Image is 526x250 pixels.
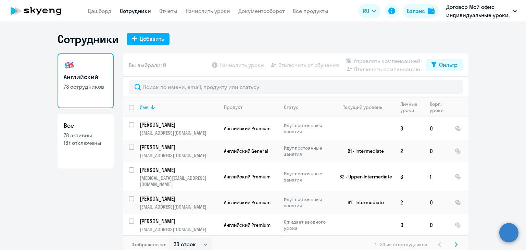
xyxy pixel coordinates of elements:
[58,114,114,168] a: Все78 активны187 отключены
[426,59,463,71] button: Фильтр
[159,8,177,14] a: Отчеты
[403,4,439,18] button: Балансbalance
[120,8,151,14] a: Сотрудники
[407,7,425,15] div: Баланс
[400,101,419,113] div: Личные уроки
[58,32,118,46] h1: Сотрудники
[424,140,449,162] td: 0
[439,61,458,69] div: Фильтр
[424,214,449,236] td: 0
[395,162,424,191] td: 3
[284,145,331,157] p: Идут постоянные занятия
[395,117,424,140] td: 3
[224,104,242,110] div: Продукт
[140,195,217,202] p: [PERSON_NAME]
[88,8,112,14] a: Дашборд
[140,130,218,136] p: [EMAIL_ADDRESS][DOMAIN_NAME]
[140,175,218,187] p: [MEDICAL_DATA][EMAIL_ADDRESS][DOMAIN_NAME]
[140,204,218,210] p: [EMAIL_ADDRESS][DOMAIN_NAME]
[284,171,331,183] p: Идут постоянные занятия
[337,104,394,110] div: Текущий уровень
[127,33,170,45] button: Добавить
[58,53,114,108] a: Английский78 сотрудников
[140,152,218,159] p: [EMAIL_ADDRESS][DOMAIN_NAME]
[64,83,108,90] p: 78 сотрудников
[224,174,271,180] span: Английский Premium
[64,121,108,130] h3: Все
[375,241,427,248] span: 1 - 30 из 75 сотрудников
[64,132,108,139] p: 78 активны
[395,214,424,236] td: 0
[331,162,395,191] td: B2 - Upper-Intermediate
[64,139,108,147] p: 187 отключены
[64,73,108,82] h3: Английский
[140,143,217,151] p: [PERSON_NAME]
[64,60,75,71] img: english
[446,3,510,19] p: Договор Мой офис индивидуальные уроки, НОВЫЕ ОБЛАЧНЫЕ ТЕХНОЛОГИИ, ООО
[140,217,217,225] p: [PERSON_NAME]
[140,104,218,110] div: Имя
[395,191,424,214] td: 2
[443,3,520,19] button: Договор Мой офис индивидуальные уроки, НОВЫЕ ОБЛАЧНЫЕ ТЕХНОЛОГИИ, ООО
[140,104,149,110] div: Имя
[131,241,166,248] span: Отображать по:
[140,143,218,151] a: [PERSON_NAME]
[358,4,381,18] button: RU
[363,7,369,15] span: RU
[395,140,424,162] td: 2
[430,101,449,113] div: Корп. уроки
[284,122,331,135] p: Идут постоянные занятия
[424,162,449,191] td: 1
[140,217,218,225] a: [PERSON_NAME]
[129,80,463,94] input: Поиск по имени, email, продукту или статусу
[186,8,230,14] a: Начислить уроки
[129,61,166,69] span: Вы выбрали: 0
[331,140,395,162] td: B1 - Intermediate
[140,195,218,202] a: [PERSON_NAME]
[224,125,271,132] span: Английский Premium
[224,222,271,228] span: Английский Premium
[293,8,328,14] a: Все продукты
[430,101,444,113] div: Корп. уроки
[284,104,299,110] div: Статус
[284,104,331,110] div: Статус
[284,196,331,209] p: Идут постоянные занятия
[224,104,278,110] div: Продукт
[224,199,271,205] span: Английский Premium
[140,35,164,43] div: Добавить
[424,191,449,214] td: 0
[140,121,217,128] p: [PERSON_NAME]
[238,8,285,14] a: Документооборот
[424,117,449,140] td: 0
[140,226,218,233] p: [EMAIL_ADDRESS][DOMAIN_NAME]
[428,8,435,14] img: balance
[400,101,424,113] div: Личные уроки
[140,166,217,174] p: [PERSON_NAME]
[224,148,268,154] span: Английский General
[284,219,331,231] p: Ожидает вводного урока
[343,104,382,110] div: Текущий уровень
[140,166,218,174] a: [PERSON_NAME]
[331,191,395,214] td: B1 - Intermediate
[140,121,218,128] a: [PERSON_NAME]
